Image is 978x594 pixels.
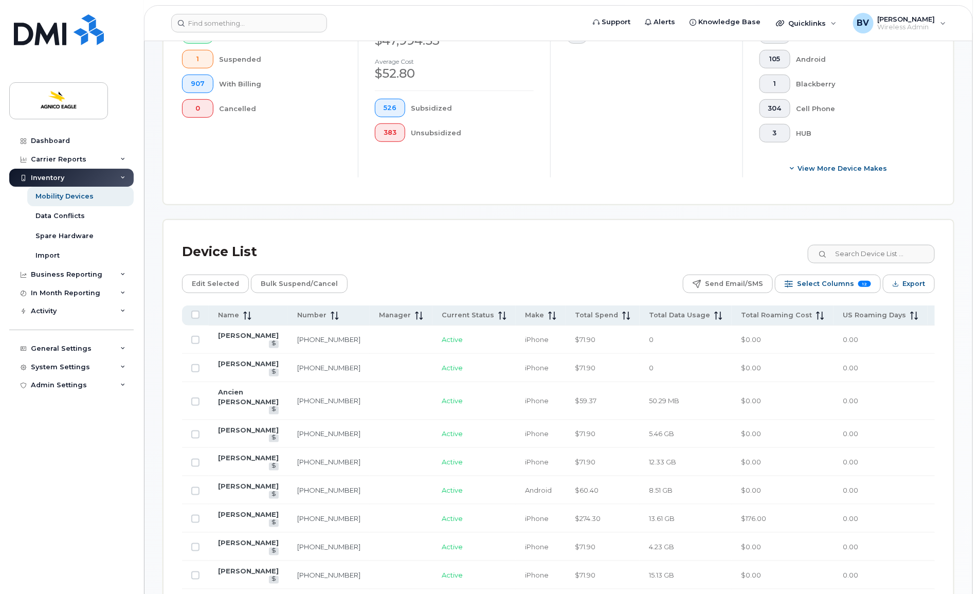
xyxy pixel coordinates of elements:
[649,571,674,579] span: 15.13 GB
[525,364,549,372] span: iPhone
[191,80,205,88] span: 907
[525,514,549,523] span: iPhone
[218,454,279,462] a: [PERSON_NAME]
[683,275,773,293] button: Send Email/SMS
[575,364,595,372] span: $71.90
[649,486,673,494] span: 8.51 GB
[796,124,919,142] div: HUB
[575,335,595,344] span: $71.90
[741,429,761,438] span: $0.00
[269,435,279,442] a: View Last Bill
[269,576,279,584] a: View Last Bill
[843,429,858,438] span: 0.00
[525,397,549,405] span: iPhone
[525,311,544,320] span: Make
[297,335,360,344] a: [PHONE_NUMBER]
[649,397,679,405] span: 50.29 MB
[878,15,935,23] span: [PERSON_NAME]
[442,429,463,438] span: Active
[857,17,870,29] span: BV
[218,311,239,320] span: Name
[442,486,463,494] span: Active
[682,12,768,32] a: Knowledge Base
[788,19,826,27] span: Quicklinks
[575,571,595,579] span: $71.90
[649,458,676,466] span: 12.33 GB
[375,123,405,142] button: 383
[220,99,342,118] div: Cancelled
[843,364,858,372] span: 0.00
[575,458,595,466] span: $71.90
[182,99,213,118] button: 0
[768,104,782,113] span: 304
[638,12,682,32] a: Alerts
[297,397,360,405] a: [PHONE_NUMBER]
[218,482,279,490] a: [PERSON_NAME]
[808,245,935,263] input: Search Device List ...
[525,429,549,438] span: iPhone
[649,543,674,551] span: 4.23 GB
[796,99,919,118] div: Cell Phone
[218,567,279,575] a: [PERSON_NAME]
[525,458,549,466] span: iPhone
[269,491,279,499] a: View Last Bill
[269,463,279,471] a: View Last Bill
[182,239,257,265] div: Device List
[269,519,279,527] a: View Last Bill
[182,275,249,293] button: Edit Selected
[843,543,858,551] span: 0.00
[191,104,205,113] span: 0
[575,429,595,438] span: $71.90
[796,50,919,68] div: Android
[251,275,348,293] button: Bulk Suspend/Cancel
[759,124,790,142] button: 3
[768,80,782,88] span: 1
[649,364,654,372] span: 0
[843,397,858,405] span: 0.00
[575,486,599,494] span: $60.40
[843,311,906,320] span: US Roaming Days
[759,159,918,177] button: View More Device Makes
[575,397,596,405] span: $59.37
[741,458,761,466] span: $0.00
[191,55,205,63] span: 1
[297,364,360,372] a: [PHONE_NUMBER]
[269,340,279,348] a: View Last Bill
[384,129,396,137] span: 383
[442,571,463,579] span: Active
[741,364,761,372] span: $0.00
[218,538,279,547] a: [PERSON_NAME]
[220,75,342,93] div: With Billing
[698,17,760,27] span: Knowledge Base
[649,311,710,320] span: Total Data Usage
[384,104,396,112] span: 526
[602,17,630,27] span: Support
[379,311,411,320] span: Manager
[883,275,935,293] button: Export
[297,458,360,466] a: [PHONE_NUMBER]
[741,571,761,579] span: $0.00
[442,514,463,523] span: Active
[796,75,919,93] div: Blackberry
[442,335,463,344] span: Active
[525,571,549,579] span: iPhone
[218,331,279,339] a: [PERSON_NAME]
[269,548,279,555] a: View Last Bill
[525,335,549,344] span: iPhone
[878,23,935,31] span: Wireless Admin
[797,276,854,292] span: Select Columns
[843,458,858,466] span: 0.00
[575,543,595,551] span: $71.90
[220,50,342,68] div: Suspended
[297,429,360,438] a: [PHONE_NUMBER]
[182,50,213,68] button: 1
[375,65,534,82] div: $52.80
[269,406,279,414] a: View Last Bill
[442,397,463,405] span: Active
[269,369,279,376] a: View Last Bill
[741,397,761,405] span: $0.00
[218,426,279,434] a: [PERSON_NAME]
[442,458,463,466] span: Active
[741,335,761,344] span: $0.00
[902,276,925,292] span: Export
